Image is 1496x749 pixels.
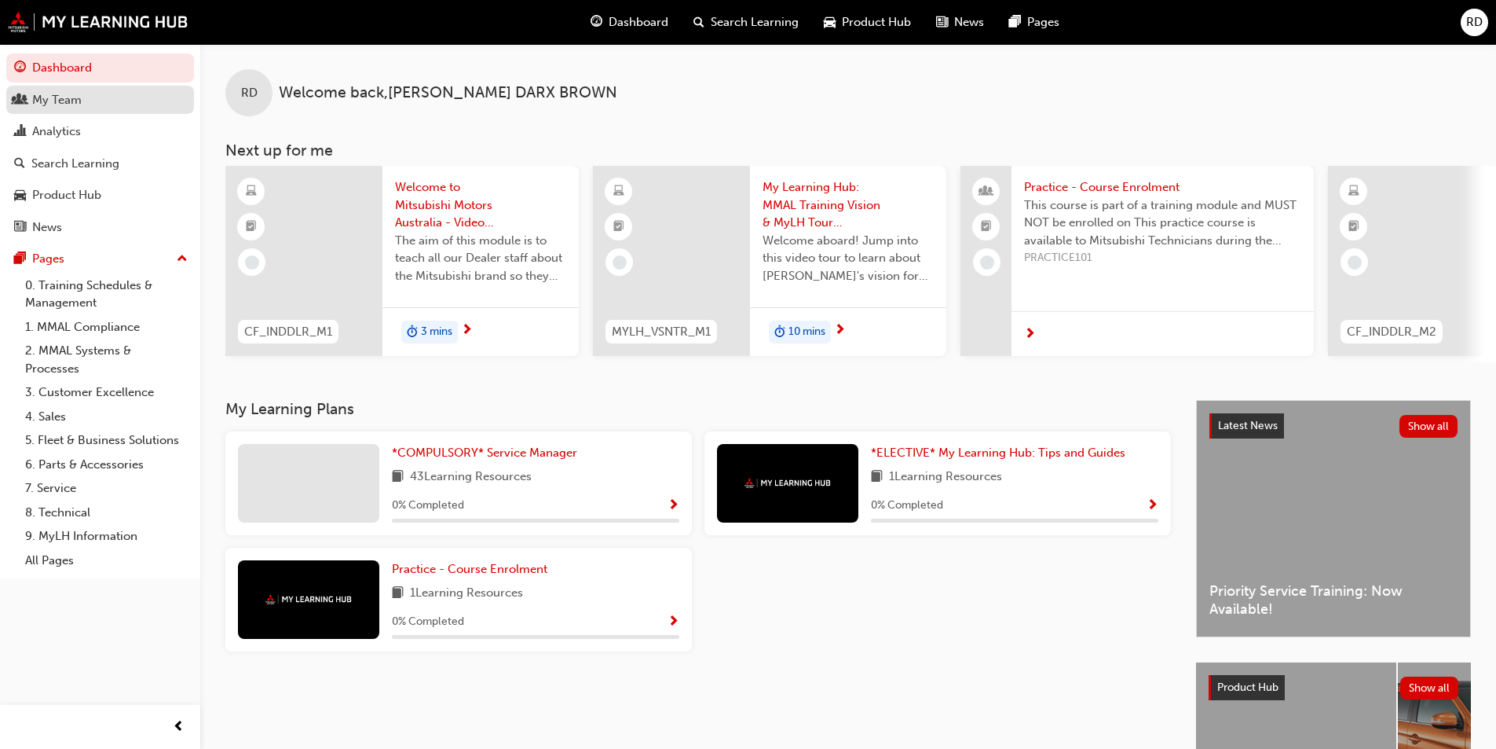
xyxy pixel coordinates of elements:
[19,428,194,453] a: 5. Fleet & Business Solutions
[395,232,566,285] span: The aim of this module is to teach all our Dealer staff about the Mitsubishi brand so they demons...
[981,182,992,202] span: people-icon
[14,252,26,266] span: pages-icon
[245,255,259,270] span: learningRecordVerb_NONE-icon
[461,324,473,338] span: next-icon
[6,181,194,210] a: Product Hub
[392,497,464,515] span: 0 % Completed
[19,476,194,501] a: 7. Service
[14,61,26,75] span: guage-icon
[668,615,679,630] span: Show Progress
[774,322,785,343] span: duration-icon
[1400,677,1459,699] button: Show all
[1399,415,1458,438] button: Show all
[392,444,583,462] a: *COMPULSORY* Service Manager
[32,186,101,204] div: Product Hub
[392,446,577,460] span: *COMPULSORY* Service Manager
[392,560,554,578] a: Practice - Course Enrolment
[1024,249,1301,267] span: PRACTICE101
[981,217,992,237] span: booktick-icon
[1147,499,1158,513] span: Show Progress
[871,446,1125,460] span: *ELECTIVE* My Learning Hub: Tips and Guides
[265,594,352,604] img: mmal
[1027,13,1059,31] span: Pages
[14,221,26,235] span: news-icon
[811,6,924,39] a: car-iconProduct Hub
[954,13,984,31] span: News
[668,612,679,632] button: Show Progress
[960,166,1314,356] a: Practice - Course EnrolmentThis course is part of a training module and MUST NOT be enrolled on T...
[6,53,194,83] a: Dashboard
[1196,400,1471,637] a: Latest NewsShow allPriority Service Training: Now Available!
[980,255,994,270] span: learningRecordVerb_NONE-icon
[824,13,836,32] span: car-icon
[6,86,194,115] a: My Team
[613,255,627,270] span: learningRecordVerb_NONE-icon
[19,315,194,340] a: 1. MMAL Compliance
[834,324,846,338] span: next-icon
[1024,196,1301,250] span: This course is part of a training module and MUST NOT be enrolled on This practice course is avai...
[19,524,194,549] a: 9. MyLH Information
[889,468,1002,487] span: 1 Learning Resources
[1347,323,1436,341] span: CF_INDDLR_M2
[31,155,119,173] div: Search Learning
[744,478,831,488] img: mmal
[241,84,258,102] span: RD
[1466,13,1483,31] span: RD
[6,244,194,274] button: Pages
[244,323,332,341] span: CF_INDDLR_M1
[1209,413,1458,439] a: Latest NewsShow all
[1024,328,1036,342] span: next-icon
[763,232,934,285] span: Welcome aboard! Jump into this video tour to learn about [PERSON_NAME]'s vision for your learning...
[6,149,194,178] a: Search Learning
[871,444,1132,462] a: *ELECTIVE* My Learning Hub: Tips and Guides
[410,468,532,487] span: 43 Learning Resources
[14,94,26,108] span: people-icon
[395,178,566,232] span: Welcome to Mitsubishi Motors Australia - Video (Dealer Induction)
[8,12,188,32] a: mmal
[591,13,602,32] span: guage-icon
[693,13,704,32] span: search-icon
[609,13,668,31] span: Dashboard
[225,166,579,356] a: CF_INDDLR_M1Welcome to Mitsubishi Motors Australia - Video (Dealer Induction)The aim of this modu...
[871,468,883,487] span: book-icon
[410,584,523,604] span: 1 Learning Resources
[421,323,452,341] span: 3 mins
[613,182,624,202] span: learningResourceType_ELEARNING-icon
[1147,496,1158,516] button: Show Progress
[612,323,711,341] span: MYLH_VSNTR_M1
[788,323,825,341] span: 10 mins
[593,166,946,356] a: MYLH_VSNTR_M1My Learning Hub: MMAL Training Vision & MyLH Tour (Elective)Welcome aboard! Jump int...
[14,157,25,171] span: search-icon
[14,125,26,139] span: chart-icon
[246,217,257,237] span: booktick-icon
[19,453,194,477] a: 6. Parts & Accessories
[279,84,617,102] span: Welcome back , [PERSON_NAME] DARX BROWN
[871,497,943,515] span: 0 % Completed
[392,562,547,576] span: Practice - Course Enrolment
[177,249,188,270] span: up-icon
[1209,582,1458,618] span: Priority Service Training: Now Available!
[14,189,26,203] span: car-icon
[842,13,911,31] span: Product Hub
[19,274,194,315] a: 0. Training Schedules & Management
[32,250,64,268] div: Pages
[32,218,62,237] div: News
[1218,419,1278,432] span: Latest News
[924,6,997,39] a: news-iconNews
[6,50,194,244] button: DashboardMy TeamAnalyticsSearch LearningProduct HubNews
[225,400,1171,418] h3: My Learning Plans
[173,718,185,737] span: prev-icon
[1009,13,1021,32] span: pages-icon
[997,6,1072,39] a: pages-iconPages
[392,613,464,631] span: 0 % Completed
[32,123,81,141] div: Analytics
[1209,675,1458,700] a: Product HubShow all
[1348,182,1359,202] span: learningResourceType_ELEARNING-icon
[19,405,194,429] a: 4. Sales
[200,141,1496,160] h3: Next up for me
[407,322,418,343] span: duration-icon
[668,496,679,516] button: Show Progress
[1217,681,1278,694] span: Product Hub
[19,549,194,573] a: All Pages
